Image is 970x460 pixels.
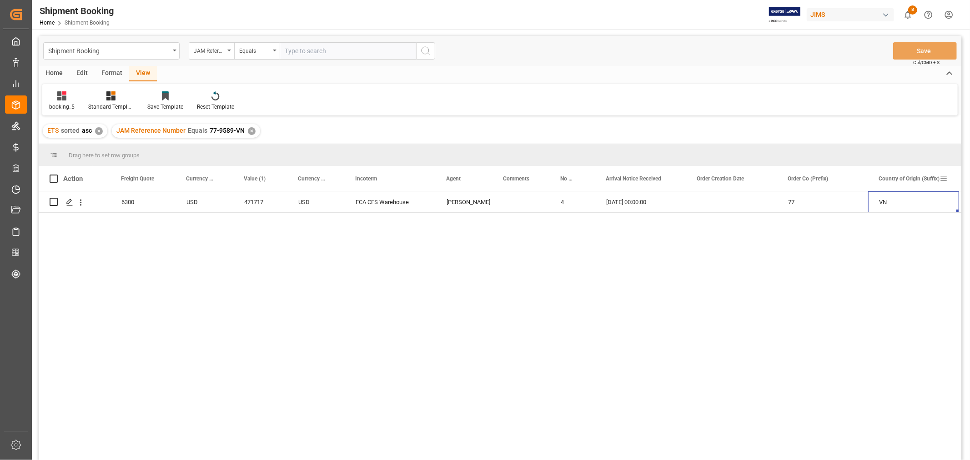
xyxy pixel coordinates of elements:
span: Value (1) [244,175,266,182]
button: Save [893,42,957,60]
div: Home [39,66,70,81]
span: 8 [908,5,917,15]
div: Equals [239,45,270,55]
span: Arrival Notice Received [606,175,661,182]
div: USD [176,191,233,212]
div: 6300 [111,191,176,212]
div: Standard Templates [88,103,134,111]
div: View [129,66,157,81]
div: JIMS [807,8,894,21]
span: Order Creation Date [697,175,744,182]
img: Exertis%20JAM%20-%20Email%20Logo.jpg_1722504956.jpg [769,7,800,23]
div: Shipment Booking [40,4,114,18]
div: Reset Template [197,103,234,111]
div: 4 [550,191,595,212]
button: search button [416,42,435,60]
button: JIMS [807,6,898,23]
span: Comments [503,175,529,182]
div: [PERSON_NAME] [447,192,482,213]
div: [DATE] 00:00:00 [595,191,686,212]
div: Shipment Booking [48,45,170,56]
button: open menu [189,42,234,60]
div: Format [95,66,129,81]
span: 77-9589-VN [210,127,245,134]
span: asc [82,127,92,134]
span: Agent [446,175,461,182]
button: Help Center [918,5,939,25]
div: VN [879,192,948,213]
span: Country of Origin (Suffix) [879,175,940,182]
span: Freight Quote [121,175,154,182]
span: Incoterm [355,175,377,182]
div: Edit [70,66,95,81]
div: Save Template [147,103,183,111]
span: ETS [47,127,59,134]
button: open menu [234,42,280,60]
div: JAM Reference Number [194,45,225,55]
div: ✕ [248,127,256,135]
div: 471717 [233,191,287,212]
div: 77 [788,192,857,213]
a: Home [40,20,55,26]
input: Type to search [280,42,416,60]
span: JAM Reference Number [116,127,186,134]
span: Currency (freight quote) [186,175,214,182]
span: sorted [61,127,80,134]
button: open menu [43,42,180,60]
div: booking_5 [49,103,75,111]
span: Currency for Value (1) [298,175,325,182]
div: Press SPACE to select this row. [39,191,93,213]
span: Equals [188,127,207,134]
div: Action [63,175,83,183]
button: show 8 new notifications [898,5,918,25]
span: Ctrl/CMD + S [913,59,940,66]
span: Drag here to set row groups [69,152,140,159]
div: USD [287,191,345,212]
div: FCA CFS Warehouse [345,191,436,212]
div: ✕ [95,127,103,135]
span: No Of Lines [560,175,576,182]
span: Order Co (Prefix) [788,175,828,182]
